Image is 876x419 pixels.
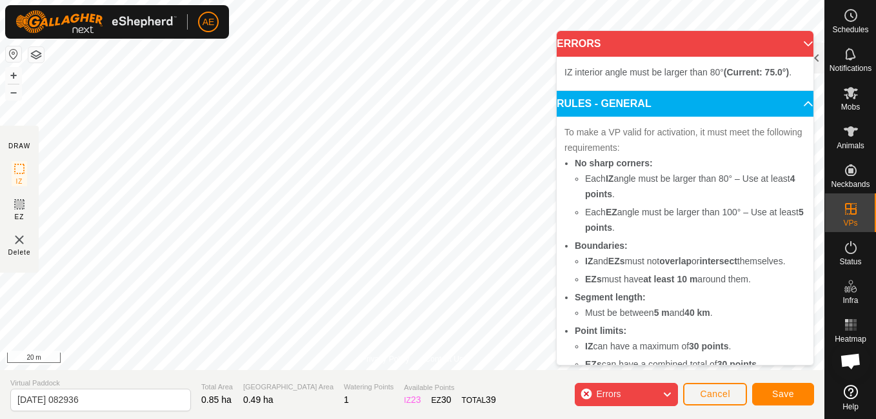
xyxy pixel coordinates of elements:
[344,395,349,405] span: 1
[6,46,21,62] button: Reset Map
[201,395,232,405] span: 0.85 ha
[6,84,21,100] button: –
[717,359,757,369] b: 30 points
[10,378,191,389] span: Virtual Paddock
[608,256,625,266] b: EZs
[585,253,806,269] li: and must not or themselves.
[361,353,410,365] a: Privacy Policy
[6,68,21,83] button: +
[585,305,806,320] li: Must be between and .
[585,359,602,369] b: EZs
[835,335,866,343] span: Heatmap
[842,297,858,304] span: Infra
[203,15,215,29] span: AE
[606,207,617,217] b: EZ
[585,171,806,202] li: Each angle must be larger than 80° – Use at least .
[831,342,870,380] a: Open chat
[344,382,393,393] span: Watering Points
[575,326,626,336] b: Point limits:
[585,338,806,354] li: can have a maximum of .
[404,393,421,407] div: IZ
[462,393,496,407] div: TOTAL
[585,271,806,287] li: must have around them.
[486,395,496,405] span: 39
[16,177,23,186] span: IZ
[575,292,646,302] b: Segment length:
[432,393,452,407] div: EZ
[557,57,813,90] p-accordion-content: ERRORS
[28,47,44,63] button: Map Layers
[585,204,806,235] li: Each angle must be larger than 100° – Use at least .
[557,39,601,49] span: ERRORS
[441,395,452,405] span: 30
[15,10,177,34] img: Gallagher Logo
[700,389,730,399] span: Cancel
[557,117,813,400] p-accordion-content: RULES - GENERAL
[825,380,876,416] a: Help
[575,158,653,168] b: No sharp corners:
[404,382,495,393] span: Available Points
[842,403,859,411] span: Help
[839,258,861,266] span: Status
[683,383,747,405] button: Cancel
[585,256,593,266] b: IZ
[557,31,813,57] p-accordion-header: ERRORS
[585,356,806,372] li: can have a combined total of .
[243,395,274,405] span: 0.49 ha
[564,67,791,77] span: IZ interior angle must be larger than 80° .
[15,212,25,222] span: EZ
[832,26,868,34] span: Schedules
[843,219,857,227] span: VPs
[752,383,814,405] button: Save
[606,173,613,184] b: IZ
[12,232,27,248] img: VP
[654,307,670,318] b: 5 m
[699,256,737,266] b: intersect
[8,248,31,257] span: Delete
[830,64,871,72] span: Notifications
[837,142,864,150] span: Animals
[724,67,789,77] b: (Current: 75.0°)
[425,353,463,365] a: Contact Us
[841,103,860,111] span: Mobs
[201,382,233,393] span: Total Area
[575,240,628,251] b: Boundaries:
[585,341,593,351] b: IZ
[564,127,802,153] span: To make a VP valid for activation, it must meet the following requirements:
[585,173,795,199] b: 4 points
[684,307,710,318] b: 40 km
[643,274,697,284] b: at least 10 m
[831,180,870,188] span: Neckbands
[557,91,813,117] p-accordion-header: RULES - GENERAL
[659,256,692,266] b: overlap
[8,141,30,151] div: DRAW
[596,389,621,399] span: Errors
[585,274,602,284] b: EZs
[772,389,794,399] span: Save
[411,395,421,405] span: 23
[689,341,728,351] b: 30 points
[585,207,804,233] b: 5 points
[557,99,652,109] span: RULES - GENERAL
[243,382,333,393] span: [GEOGRAPHIC_DATA] Area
